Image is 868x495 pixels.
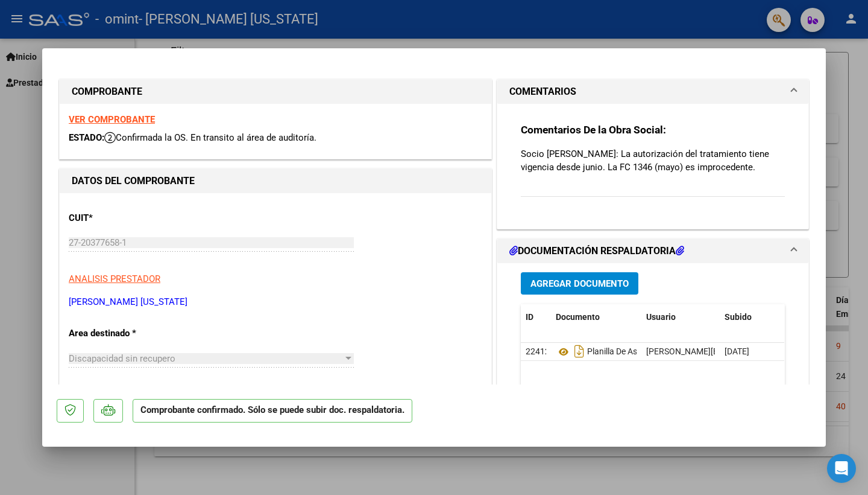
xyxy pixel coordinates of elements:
p: Socio [PERSON_NAME]: La autorización del tratamiento tiene vigencia desde junio. La FC 1346 (mayo... [521,147,785,174]
span: Planilla De Asistencia [556,347,666,357]
span: Subido [725,312,752,322]
span: 22412 [526,346,550,356]
p: Comprobante confirmado. Sólo se puede subir doc. respaldatoria. [133,399,412,423]
strong: DATOS DEL COMPROBANTE [72,175,195,187]
div: COMENTARIOS [497,104,808,229]
mat-expansion-panel-header: DOCUMENTACIÓN RESPALDATORIA [497,239,808,263]
strong: Comentarios De la Obra Social: [521,124,666,136]
p: Area destinado * [69,327,193,340]
span: Usuario [646,312,676,322]
span: Discapacidad sin recupero [69,353,175,364]
div: Open Intercom Messenger [827,454,856,483]
datatable-header-cell: Usuario [641,304,720,330]
datatable-header-cell: ID [521,304,551,330]
a: VER COMPROBANTE [69,114,155,125]
mat-expansion-panel-header: COMENTARIOS [497,80,808,104]
span: Agregar Documento [530,278,629,289]
datatable-header-cell: Subido [720,304,780,330]
strong: COMPROBANTE [72,86,142,97]
span: ANALISIS PRESTADOR [69,273,160,284]
span: Documento [556,312,600,322]
h1: COMENTARIOS [509,85,576,99]
button: Agregar Documento [521,272,638,295]
span: ID [526,312,533,322]
p: [PERSON_NAME] [US_STATE] [69,295,482,309]
span: Confirmada la OS. En transito al área de auditoría. [104,132,316,143]
span: [DATE] [725,346,749,356]
span: ESTADO: [69,132,104,143]
i: Descargar documento [571,342,587,361]
h1: DOCUMENTACIÓN RESPALDATORIA [509,244,684,258]
p: CUIT [69,211,193,225]
datatable-header-cell: Acción [780,304,840,330]
datatable-header-cell: Documento [551,304,641,330]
